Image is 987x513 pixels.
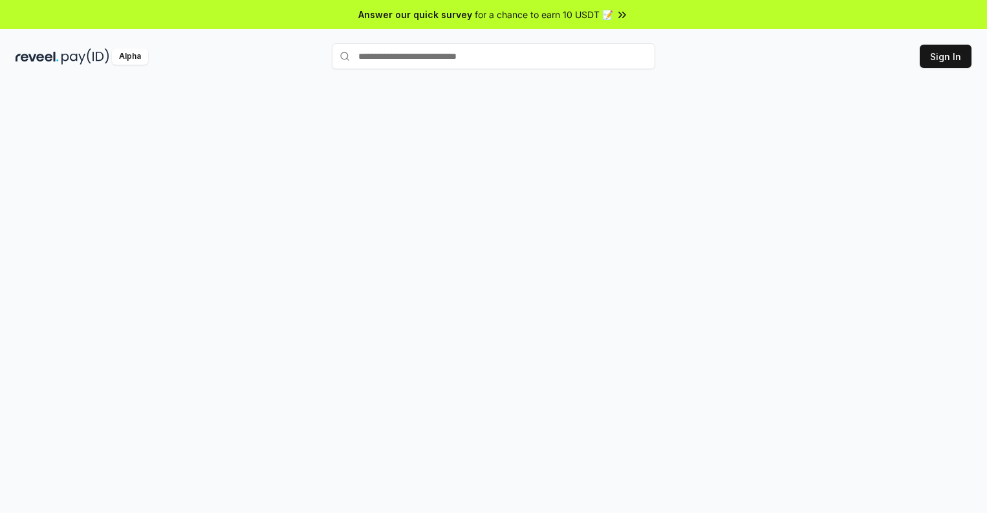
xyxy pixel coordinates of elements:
[112,49,148,65] div: Alpha
[16,49,59,65] img: reveel_dark
[61,49,109,65] img: pay_id
[920,45,971,68] button: Sign In
[358,8,472,21] span: Answer our quick survey
[475,8,613,21] span: for a chance to earn 10 USDT 📝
